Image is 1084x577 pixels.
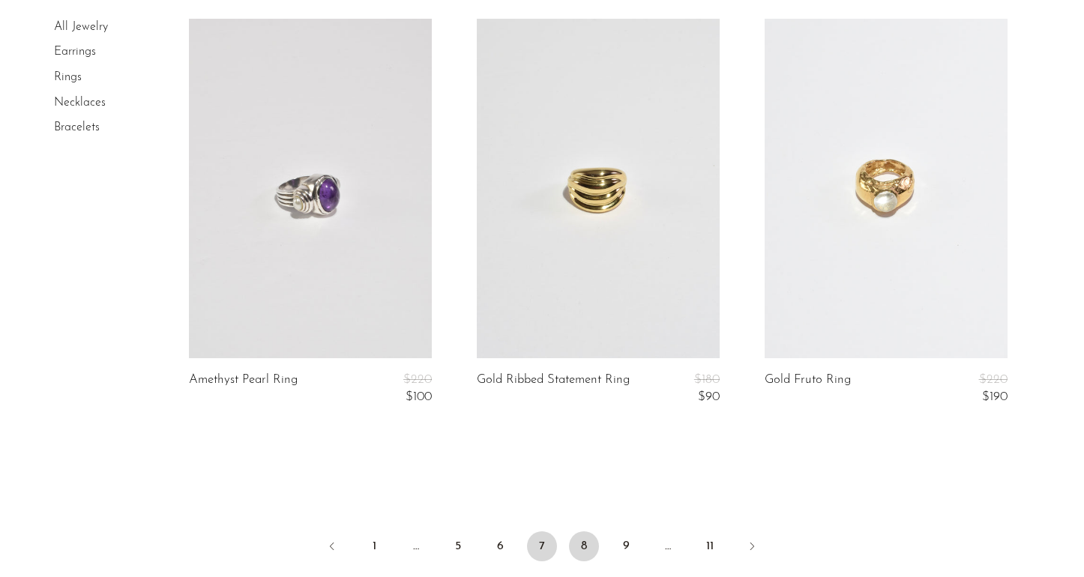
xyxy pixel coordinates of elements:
[477,373,630,404] a: Gold Ribbed Statement Ring
[611,531,641,561] a: 9
[317,531,347,564] a: Previous
[443,531,473,561] a: 5
[527,531,557,561] span: 7
[359,531,389,561] a: 1
[54,71,82,83] a: Rings
[982,390,1008,403] span: $190
[695,531,725,561] a: 11
[485,531,515,561] a: 6
[653,531,683,561] span: …
[54,97,106,109] a: Necklaces
[694,373,720,386] span: $180
[737,531,767,564] a: Next
[698,390,720,403] span: $90
[765,373,851,404] a: Gold Fruto Ring
[54,21,108,33] a: All Jewelry
[979,373,1008,386] span: $220
[189,373,298,404] a: Amethyst Pearl Ring
[54,46,96,58] a: Earrings
[54,121,100,133] a: Bracelets
[406,390,432,403] span: $100
[569,531,599,561] a: 8
[403,373,432,386] span: $220
[401,531,431,561] span: …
